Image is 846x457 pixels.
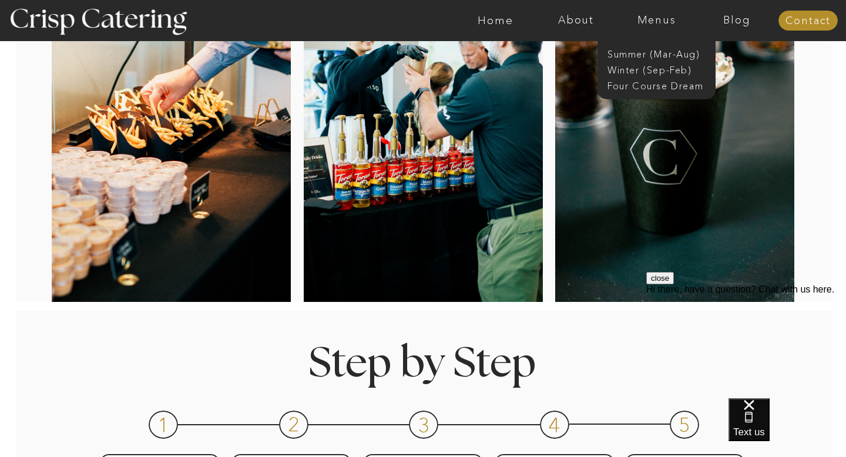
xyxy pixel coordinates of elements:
[679,415,692,431] h3: 5
[607,48,713,59] a: Summer (Mar-Aug)
[607,79,713,90] a: Four Course Dream
[697,15,777,26] a: Blog
[157,415,171,431] h3: 1
[778,15,838,27] a: Contact
[548,415,562,431] h3: 4
[288,414,301,431] h3: 2
[536,15,616,26] a: About
[607,63,704,75] a: Winter (Sep-Feb)
[646,272,846,413] iframe: podium webchat widget prompt
[259,344,586,378] h1: Step by Step
[418,415,431,431] h3: 3
[616,15,697,26] a: Menus
[455,15,536,26] a: Home
[728,398,846,457] iframe: podium webchat widget bubble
